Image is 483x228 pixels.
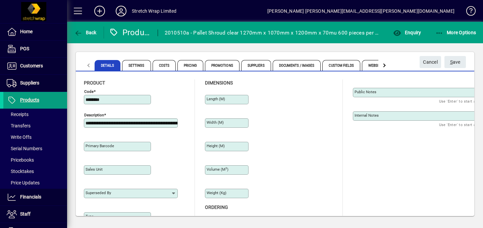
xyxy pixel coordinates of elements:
span: Serial Numbers [7,146,42,151]
mat-label: Sales unit [86,167,103,172]
div: 2010510a - Pallet Shroud clear 1270mm x 1070mm x 1200mm x 70mu 600 pieces per bag [165,27,381,38]
mat-label: Superseded by [86,190,111,195]
a: Price Updates [3,177,67,188]
a: Write Offs [3,131,67,143]
mat-label: Volume (m ) [207,167,228,172]
span: Details [95,60,120,71]
button: Add [89,5,110,17]
app-page-header-button: Back [67,26,104,39]
span: Stocktakes [7,169,34,174]
span: POS [20,46,29,51]
span: Documents / Images [273,60,321,71]
span: Products [20,97,39,103]
span: Suppliers [241,60,271,71]
mat-label: Length (m) [207,97,225,101]
a: Pricebooks [3,154,67,166]
sup: 3 [225,167,227,170]
a: Customers [3,58,67,74]
span: Staff [20,211,31,217]
mat-label: Width (m) [207,120,224,125]
span: Price Updates [7,180,40,185]
mat-label: Type [86,214,94,219]
span: Pricing [177,60,203,71]
span: Write Offs [7,134,32,140]
span: Customers [20,63,43,68]
a: Serial Numbers [3,143,67,154]
div: Product [109,27,151,38]
span: Financials [20,194,41,199]
span: Product [84,80,105,85]
button: Save [444,56,466,68]
span: ave [450,57,461,68]
a: Suppliers [3,75,67,92]
button: More Options [434,26,478,39]
a: Staff [3,206,67,223]
span: Back [74,30,97,35]
a: Receipts [3,109,67,120]
a: POS [3,41,67,57]
span: Transfers [7,123,31,128]
span: Pricebooks [7,157,34,163]
mat-label: Code [84,89,94,94]
a: Stocktakes [3,166,67,177]
mat-label: Weight (Kg) [207,190,226,195]
span: Settings [122,60,151,71]
span: Suppliers [20,80,39,85]
span: Website [362,60,389,71]
span: Receipts [7,112,29,117]
span: More Options [435,30,476,35]
span: Custom Fields [322,60,360,71]
span: Ordering [205,205,228,210]
button: Cancel [420,56,441,68]
span: Cancel [423,57,438,68]
a: Home [3,23,67,40]
mat-label: Internal Notes [355,113,379,118]
div: Stretch Wrap Limited [132,6,177,16]
div: [PERSON_NAME] [PERSON_NAME][EMAIL_ADDRESS][PERSON_NAME][DOMAIN_NAME] [267,6,454,16]
span: Promotions [205,60,239,71]
button: Enquiry [391,26,423,39]
span: S [450,59,453,65]
button: Back [72,26,98,39]
span: Enquiry [393,30,421,35]
mat-label: Description [84,113,104,117]
a: Transfers [3,120,67,131]
a: Knowledge Base [461,1,475,23]
span: Home [20,29,33,34]
mat-label: Public Notes [355,90,376,94]
a: Financials [3,189,67,206]
span: Costs [153,60,176,71]
span: Dimensions [205,80,233,85]
button: Profile [110,5,132,17]
mat-label: Height (m) [207,144,225,148]
mat-label: Primary barcode [86,144,114,148]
